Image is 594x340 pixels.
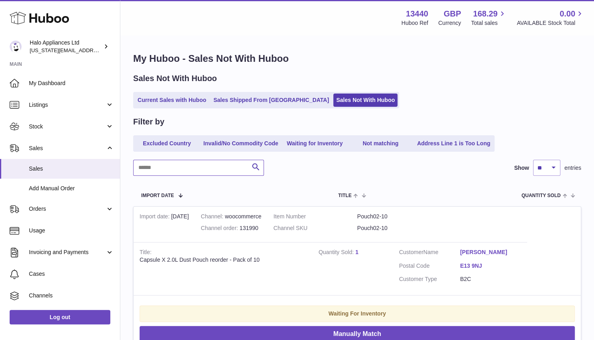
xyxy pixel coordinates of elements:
[318,249,355,257] strong: Quantity Sold
[471,8,507,27] a: 168.29 Total sales
[514,164,529,172] label: Show
[10,310,110,324] a: Log out
[355,249,359,255] a: 1
[211,94,332,107] a: Sales Shipped From [GEOGRAPHIC_DATA]
[274,213,357,220] dt: Item Number
[10,41,22,53] img: georgia.hennessy@haloappliances.com
[133,52,581,65] h1: My Huboo - Sales Not With Huboo
[29,145,105,152] span: Sales
[338,193,351,198] span: Title
[135,137,199,150] a: Excluded Country
[29,185,114,192] span: Add Manual Order
[29,270,114,278] span: Cases
[140,249,152,257] strong: Title
[274,224,357,232] dt: Channel SKU
[517,19,584,27] span: AVAILABLE Stock Total
[29,227,114,234] span: Usage
[399,249,424,255] span: Customer
[333,94,397,107] a: Sales Not With Huboo
[140,256,306,264] div: Capsule X 2.0L Dust Pouch reorder - Pack of 10
[473,8,497,19] span: 168.29
[460,262,521,270] a: E13 9NJ
[201,213,225,222] strong: Channel
[141,193,174,198] span: Import date
[349,137,413,150] a: Not matching
[135,94,209,107] a: Current Sales with Huboo
[560,8,575,19] span: 0.00
[29,123,105,130] span: Stock
[201,213,262,220] div: woocommerce
[399,248,460,258] dt: Name
[29,248,105,256] span: Invoicing and Payments
[357,213,441,220] dd: Pouch02-10
[283,137,347,150] a: Waiting for Inventory
[414,137,493,150] a: Address Line 1 is Too Long
[471,19,507,27] span: Total sales
[134,207,195,242] td: [DATE]
[460,248,521,256] a: [PERSON_NAME]
[29,101,105,109] span: Listings
[399,262,460,272] dt: Postal Code
[140,213,171,222] strong: Import date
[201,224,262,232] div: 131990
[201,225,240,233] strong: Channel order
[133,73,217,84] h2: Sales Not With Huboo
[29,292,114,299] span: Channels
[564,164,581,172] span: entries
[29,165,114,173] span: Sales
[406,8,428,19] strong: 13440
[521,193,561,198] span: Quantity Sold
[438,19,461,27] div: Currency
[133,116,164,127] h2: Filter by
[357,224,441,232] dd: Pouch02-10
[460,275,521,283] dd: B2C
[444,8,461,19] strong: GBP
[30,47,190,53] span: [US_STATE][EMAIL_ADDRESS][PERSON_NAME][DOMAIN_NAME]
[30,39,102,54] div: Halo Appliances Ltd
[328,310,386,317] strong: Waiting For Inventory
[29,79,114,87] span: My Dashboard
[401,19,428,27] div: Huboo Ref
[29,205,105,213] span: Orders
[201,137,281,150] a: Invalid/No Commodity Code
[517,8,584,27] a: 0.00 AVAILABLE Stock Total
[399,275,460,283] dt: Customer Type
